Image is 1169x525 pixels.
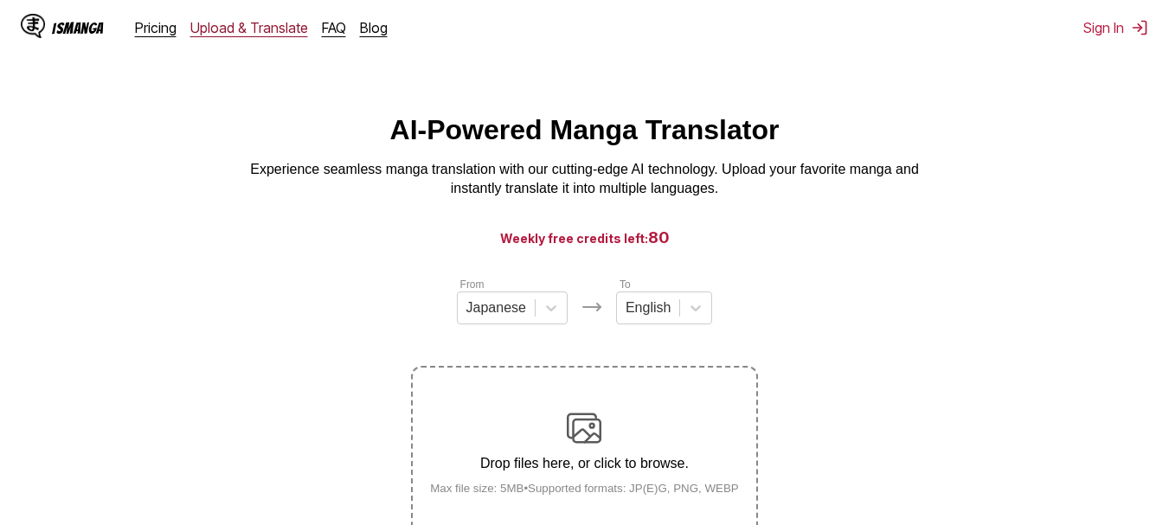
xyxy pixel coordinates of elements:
[42,227,1127,248] h3: Weekly free credits left:
[390,114,780,146] h1: AI-Powered Manga Translator
[1083,19,1148,36] button: Sign In
[190,19,308,36] a: Upload & Translate
[21,14,45,38] img: IsManga Logo
[1131,19,1148,36] img: Sign out
[620,279,631,291] label: To
[460,279,485,291] label: From
[581,297,602,317] img: Languages icon
[360,19,388,36] a: Blog
[416,456,753,471] p: Drop files here, or click to browse.
[52,20,104,36] div: IsManga
[416,482,753,495] small: Max file size: 5MB • Supported formats: JP(E)G, PNG, WEBP
[239,160,931,199] p: Experience seamless manga translation with our cutting-edge AI technology. Upload your favorite m...
[21,14,135,42] a: IsManga LogoIsManga
[648,228,670,246] span: 80
[322,19,346,36] a: FAQ
[135,19,177,36] a: Pricing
